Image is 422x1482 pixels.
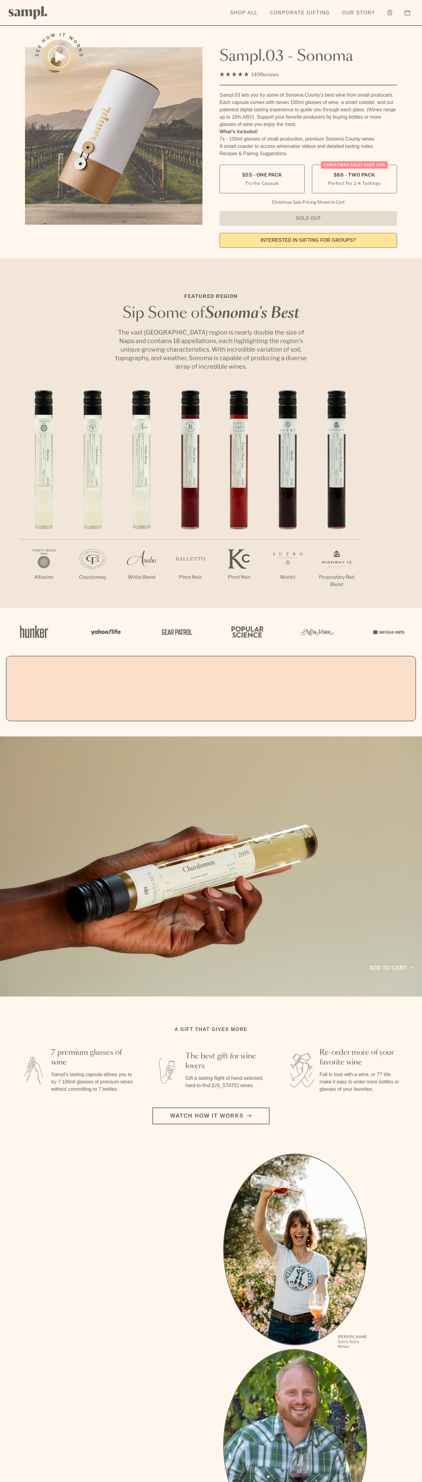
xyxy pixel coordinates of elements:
[220,143,397,150] li: A smart coaster to access winemaker videos and detailed tasting notes.
[185,1051,268,1071] h3: The best gift for wine lovers
[87,619,123,645] img: Artboard_6_04f9a106-072f-468a-bdd7-f11783b05722_x450.png
[260,72,279,77] span: Reviews
[320,1048,402,1067] h3: Re-order more of your favorite wine
[166,574,215,581] p: Pinot Noir
[175,1026,248,1033] h2: A gift that gives more
[113,306,309,321] h2: Sip Some of
[220,211,397,226] button: Sold Out
[113,293,309,300] p: Featured Region
[220,47,397,66] h1: Sampl.03 - Sonoma
[339,6,378,20] a: Our Story
[242,172,282,178] span: $55 - One Pack
[334,172,375,178] span: $88 - Two Pack
[16,619,52,645] img: Artboard_1_c8cd28af-0030-4af1-819c-248e302c7f06_x450.png
[205,306,300,321] em: Sonoma's Best
[220,150,397,157] li: Recipes & Pairing Suggestions
[269,199,348,205] li: Christmas Sale Pricing Shown In Cart
[215,574,263,581] p: Pinot Noir
[220,135,397,143] li: 7x - 100ml glasses of small production, premium Sonoma County wines
[263,574,312,581] p: Merlot
[267,6,333,20] a: Corporate Gifting
[51,1048,134,1067] h3: 7 premium glasses of wine
[220,91,397,128] div: Sampl.03 lets you try some of Sonoma County's best wine from small producers. Each capsule comes ...
[117,574,166,581] p: White Blend
[220,233,397,248] a: interested in gifting for groups?
[25,47,202,225] img: Sampl.03 - Sonoma
[51,1071,134,1093] p: Sampl's tasting capsule allows you to try 7 100ml glasses of premium wines without committing to ...
[42,40,76,74] button: See how it works
[68,574,117,581] p: Chardonnay
[20,574,68,581] p: Albarino
[312,574,361,588] p: Proprietary Red Blend
[369,964,413,972] a: Add to cart
[228,619,265,645] img: Artboard_4_28b4d326-c26e-48f9-9c80-911f17d6414e_x450.png
[185,1075,268,1089] p: Gift a tasting flight of hand-selected, hard-to-find [US_STATE] wines.
[152,1108,270,1124] button: Watch how it works
[251,72,260,77] span: 140
[227,6,261,20] a: Shop All
[370,619,406,645] img: Artboard_7_5b34974b-f019-449e-91fb-745f8d0877ee_x450.png
[9,6,48,19] img: Sampl logo
[299,619,335,645] img: Artboard_3_0b291449-6e8c-4d07-b2c2-3f3601a19cd1_x450.png
[328,180,381,186] small: Perfect For 2-4 Tastings
[220,129,258,134] strong: What’s Included:
[157,619,194,645] img: Artboard_5_7fdae55a-36fd-43f7-8bfd-f74a06a2878e_x450.png
[320,1071,402,1093] p: Fall in love with a wine, or 7? We make it easy to order more bottles or glasses of your favorites.
[338,1334,367,1349] p: [PERSON_NAME] Sutro, Sutro Wines
[245,180,279,186] small: Try the Capsule
[321,161,388,169] div: Christmas SALE! Save 20%
[113,328,309,371] p: The vast [GEOGRAPHIC_DATA] region is nearly double the size of Napa and contains 18 appellations,...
